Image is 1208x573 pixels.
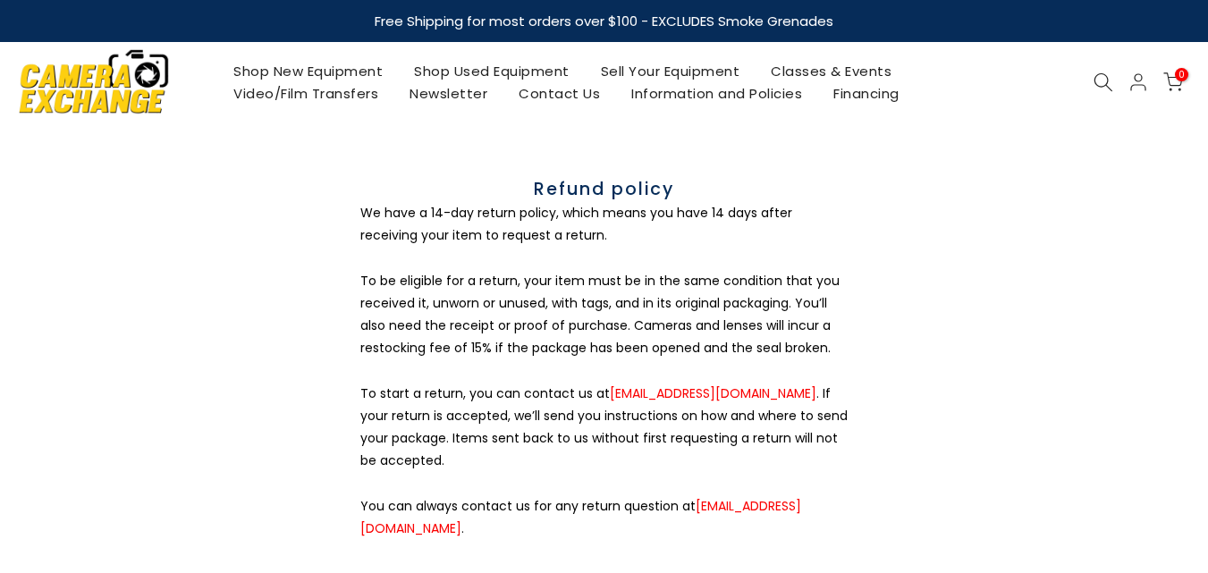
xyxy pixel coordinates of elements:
a: Information and Policies [616,82,818,105]
a: [EMAIL_ADDRESS][DOMAIN_NAME] [360,497,801,537]
a: Classes & Events [756,60,908,82]
a: [EMAIL_ADDRESS][DOMAIN_NAME] [610,384,816,402]
a: Video/Film Transfers [218,82,394,105]
a: Shop Used Equipment [399,60,586,82]
strong: Free Shipping for most orders over $100 - EXCLUDES Smoke Grenades [375,12,833,30]
a: Sell Your Equipment [585,60,756,82]
a: Newsletter [394,82,503,105]
a: Financing [818,82,916,105]
a: Shop New Equipment [218,60,399,82]
h1: Refund policy [360,176,848,202]
span: 0 [1175,68,1188,81]
a: 0 [1163,72,1183,92]
a: Contact Us [503,82,616,105]
p: We have a 14-day return policy, which means you have 14 days after receiving your item to request... [360,202,848,540]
